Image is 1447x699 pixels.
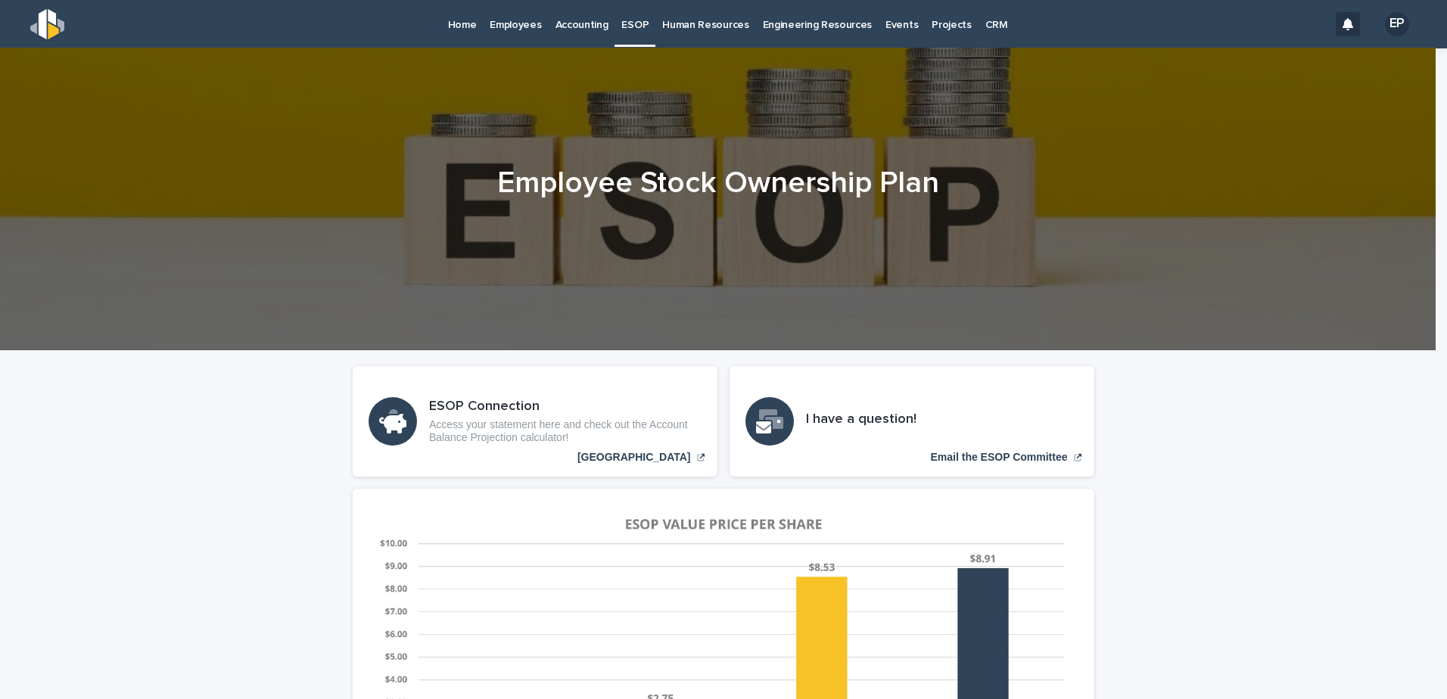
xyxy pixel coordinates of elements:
h1: Employee Stock Ownership Plan [347,165,1089,201]
div: EP [1385,12,1409,36]
a: Email the ESOP Committee [730,366,1094,477]
img: s5b5MGTdWwFoU4EDV7nw [30,9,64,39]
h3: I have a question! [806,412,916,428]
p: Email the ESOP Committee [930,451,1067,464]
p: [GEOGRAPHIC_DATA] [577,451,691,464]
a: Blue Ridge [353,366,717,477]
h3: ESOP Connection [429,399,702,415]
p: Access your statement here and check out the Account Balance Projection calculator! [429,418,702,444]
